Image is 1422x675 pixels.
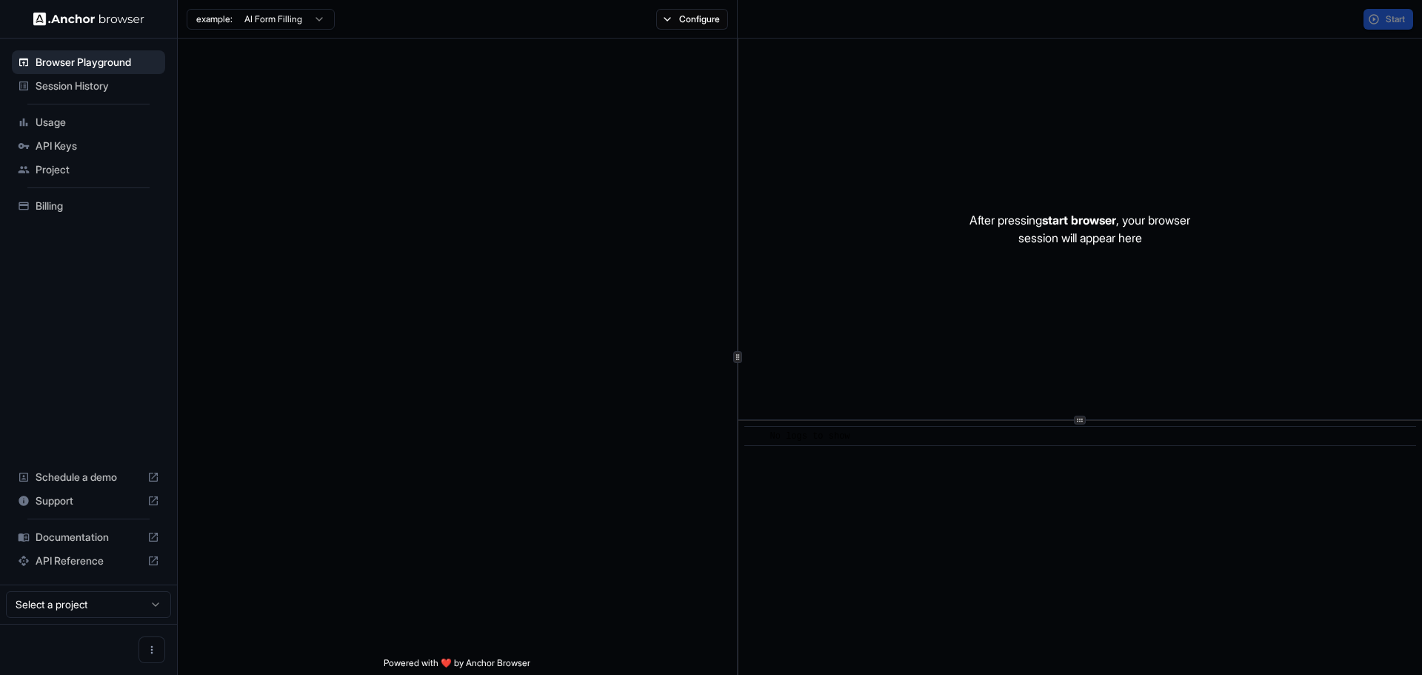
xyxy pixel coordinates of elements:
span: Session History [36,79,159,93]
div: Browser Playground [12,50,165,74]
div: Documentation [12,525,165,549]
img: Anchor Logo [33,12,144,26]
span: Usage [36,115,159,130]
span: Powered with ❤️ by Anchor Browser [384,657,530,675]
div: API Reference [12,549,165,573]
span: No logs to show [770,431,850,442]
span: API Keys [36,139,159,153]
span: Schedule a demo [36,470,141,485]
button: Open menu [138,636,165,663]
span: API Reference [36,553,141,568]
button: Configure [656,9,728,30]
span: Project [36,162,159,177]
span: start browser [1042,213,1116,227]
span: Documentation [36,530,141,545]
span: Billing [36,199,159,213]
span: Browser Playground [36,55,159,70]
div: API Keys [12,134,165,158]
div: Support [12,489,165,513]
div: Schedule a demo [12,465,165,489]
div: Billing [12,194,165,218]
p: After pressing , your browser session will appear here [969,211,1190,247]
span: example: [196,13,233,25]
div: Session History [12,74,165,98]
span: ​ [752,429,759,444]
div: Project [12,158,165,182]
div: Usage [12,110,165,134]
span: Support [36,493,141,508]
